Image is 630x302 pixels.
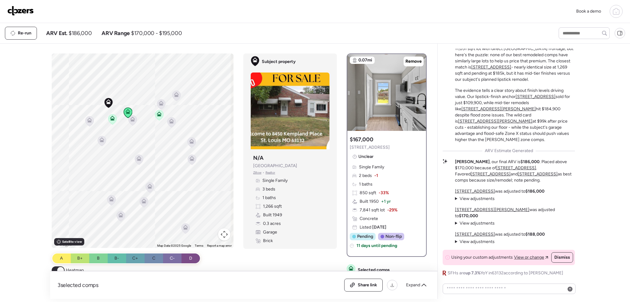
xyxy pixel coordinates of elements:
span: 2 beds [359,173,372,179]
span: B- [114,255,119,261]
span: Remove [405,58,422,65]
span: Dismiss [554,254,570,261]
span: $186,000 [69,29,92,37]
strong: $188,000 [525,232,545,237]
span: 3 beds [262,186,275,192]
img: Google [53,240,74,248]
span: ARV Estimate Generated [485,148,533,154]
span: 7,841 sqft lot [360,207,385,213]
span: B [97,255,100,261]
span: -1 [374,173,378,179]
span: SFHs are YoY in 63132 according to [PERSON_NAME] [448,270,563,276]
a: [STREET_ADDRESS] [516,94,556,99]
span: -33% [379,190,389,196]
a: Report a map error [207,244,232,247]
span: 1 baths [262,195,276,201]
p: was adjusted to [455,188,544,194]
span: Selected comps [358,267,390,273]
a: Open this area in Google Maps (opens a new window) [53,240,74,248]
button: Map camera controls [218,228,230,241]
span: Built 1950 [360,198,379,205]
span: 1,266 sqft [263,203,282,210]
span: 11 days until pending [357,243,397,249]
a: [STREET_ADDRESS] [471,171,511,177]
a: [STREET_ADDRESS][PERSON_NAME] [458,119,532,124]
span: Garage [263,229,277,235]
a: [STREET_ADDRESS] [455,232,495,237]
a: [STREET_ADDRESS] [471,65,511,70]
span: View adjustments [460,196,495,201]
summary: View adjustments [455,196,495,202]
strong: $186,000 [520,159,540,164]
span: + 1 yr [381,198,391,205]
a: [STREET_ADDRESS] [455,189,495,194]
p: This 8450 Kempland property sits on an unusually massive 11,051 sqft lot with direct [GEOGRAPHIC_... [455,40,575,83]
span: D [189,255,192,261]
span: C [152,255,155,261]
span: B+ [77,255,83,261]
span: Pending [357,233,373,240]
span: Subject property [262,59,296,65]
span: View adjustments [460,221,495,226]
summary: View adjustments [455,220,495,226]
h3: N/A [253,154,264,162]
span: Heatmap [66,267,84,273]
span: View adjustments [460,239,495,244]
span: 0.07mi [358,57,372,63]
span: up 7.3% [465,270,480,276]
span: C+ [132,255,138,261]
span: 850 sqft [360,190,376,196]
span: Listed [360,224,386,230]
span: Unclear [358,154,373,160]
span: Zillow [253,170,261,175]
span: Single Family [359,164,384,170]
strong: $186,000 [525,189,544,194]
p: was adjusted to [455,231,545,237]
span: Using your custom adjustments [451,254,513,261]
span: A [60,255,63,261]
span: $170,000 - $195,000 [131,29,182,37]
span: [DATE] [371,225,386,230]
a: [STREET_ADDRESS] [496,165,536,171]
span: 1 baths [359,181,373,187]
span: Realtor [265,170,275,175]
a: [STREET_ADDRESS] [518,171,558,177]
span: View or change [514,254,544,261]
h3: $167,000 [350,136,373,143]
strong: [PERSON_NAME] [455,159,490,164]
span: C- [170,255,175,261]
span: Share link [358,282,377,288]
span: Concrete [360,216,378,222]
summary: View adjustments [455,239,495,245]
span: Expand [406,282,420,288]
p: , our final ARV is . Placed above $170,000 because of . Favored and as best comps because size/re... [455,159,575,183]
span: Book a demo [576,9,601,14]
a: [STREET_ADDRESS][PERSON_NAME] [461,106,536,112]
span: Brick [263,238,273,244]
a: Terms (opens in new tab) [195,244,203,247]
span: Built 1949 [263,212,282,218]
p: The evidence tells a clear story about finish levels driving value. Our lipstick-finish anchor so... [455,88,575,143]
span: Re-run [18,30,31,36]
a: [STREET_ADDRESS][PERSON_NAME] [455,207,529,212]
span: ARV Est. [46,29,67,37]
span: • [263,170,264,175]
span: 3 selected comps [58,281,98,289]
img: Logo [7,6,34,16]
p: was adjusted to [455,207,575,219]
strong: $170,000 [459,213,478,218]
span: ARV Range [102,29,130,37]
span: [STREET_ADDRESS] [350,144,390,151]
a: View or change [514,254,548,261]
span: Non-flip [385,233,402,240]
